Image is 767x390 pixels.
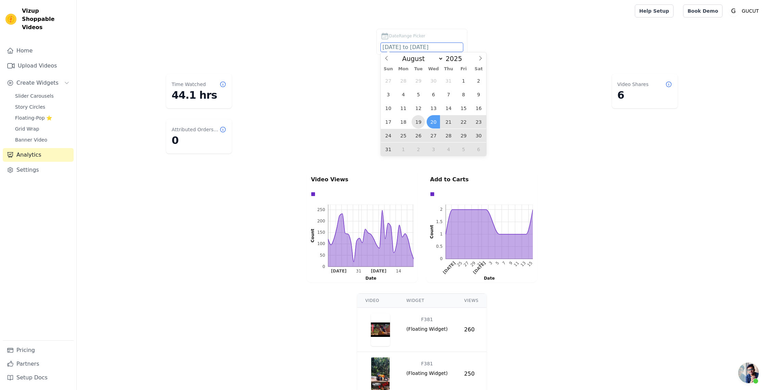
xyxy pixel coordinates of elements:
[412,129,425,142] span: August 26, 2025
[397,88,410,101] span: August 4, 2025
[317,241,325,246] text: 100
[381,43,463,52] input: DateRange Picker
[27,40,61,45] div: Domain Overview
[457,74,470,87] span: August 1, 2025
[11,18,16,23] img: website_grey.svg
[331,269,347,274] text: [DATE]
[463,260,470,268] g: Wed Aug 27 2025 00:00:00 GMT+0700 (เวลาอินโดจีน)
[11,113,74,123] a: Floating-Pop ⭐
[411,67,426,71] span: Tue
[472,88,485,101] span: August 9, 2025
[457,88,470,101] span: August 8, 2025
[526,260,533,268] g: Mon Sep 15 2025 00:00:00 GMT+0700 (เวลาอินโดจีน)
[738,363,759,383] div: คำแนะนำเมื่อวางเมาส์เหนือปุ่มเปิด
[397,129,410,142] span: August 25, 2025
[77,40,113,45] div: Keywords by Traffic
[464,326,479,334] div: 260
[371,269,387,274] g: Sun Sep 07 2025 00:00:00 GMT+0700 (เวลาอินโดจีน)
[442,259,533,275] g: bottom ticks
[421,313,433,326] div: F381
[323,264,325,269] text: 0
[11,124,74,134] a: Grid Wrap
[11,135,74,145] a: Banner Video
[436,219,443,224] text: 1.5
[5,14,16,25] img: Vizup
[317,219,325,223] text: 200
[513,260,520,268] g: Thu Sep 11 2025 00:00:00 GMT+0700 (เวลาอินโดจีน)
[464,370,479,378] div: 250
[15,136,47,143] span: Banner Video
[456,260,463,268] text: 25
[456,260,463,268] g: Mon Aug 25 2025 00:00:00 GMT+0700 (เวลาอินโดจีน)
[381,67,396,71] span: Sun
[427,101,440,115] span: August 13, 2025
[328,267,414,274] g: bottom ticks
[420,205,446,261] g: left axis
[412,115,425,129] span: August 19, 2025
[463,260,470,268] text: 27
[442,260,456,275] g: Sat Aug 23 2025 00:00:00 GMT+0700 (เวลาอินโดจีน)
[440,232,443,236] text: 1
[508,260,513,266] g: Tue Sep 09 2025 00:00:00 GMT+0700 (เวลาอินโดจีน)
[440,256,443,261] text: 0
[469,260,477,268] text: 29
[22,7,71,32] span: Vizup Shoppable Videos
[381,101,395,115] span: August 10, 2025
[443,55,468,62] input: Year
[396,269,401,274] g: Sun Sep 14 2025 00:00:00 GMT+0700 (เวลาอินโดจีน)
[389,33,425,39] span: DateRange Picker
[508,260,513,266] text: 9
[3,371,74,385] a: Setup Docs
[520,260,527,268] g: Sat Sep 13 2025 00:00:00 GMT+0700 (เวลาอินโดจีน)
[428,190,531,198] div: Data groups
[427,88,440,101] span: August 6, 2025
[381,74,395,87] span: July 27, 2025
[398,294,456,308] th: Widget
[495,260,500,266] g: Fri Sep 05 2025 00:00:00 GMT+0700 (เวลาอินโดจีน)
[172,89,226,101] dd: 44.1 hrs
[317,205,328,269] g: left ticks
[469,260,477,268] g: Fri Aug 29 2025 00:00:00 GMT+0700 (เวลาอินโดจีน)
[488,260,493,266] text: 3
[69,40,75,45] img: tab_keywords_by_traffic_grey.svg
[3,163,74,177] a: Settings
[436,244,443,249] text: 0.5
[429,225,434,239] text: Count
[11,11,16,16] img: logo_orange.svg
[472,260,487,275] g: Mon Sep 01 2025 00:00:00 GMT+0700 (เวลาอินโดจีน)
[397,101,410,115] span: August 11, 2025
[617,89,672,101] dd: 6
[15,125,39,132] span: Grid Wrap
[396,269,401,274] text: 14
[371,269,387,274] text: [DATE]
[472,101,485,115] span: August 16, 2025
[456,67,471,71] span: Fri
[436,205,446,261] g: left ticks
[317,207,325,212] text: 250
[399,54,443,63] select: Month
[442,143,455,156] span: September 4, 2025
[472,143,485,156] span: September 6, 2025
[15,103,45,110] span: Story Circles
[731,8,736,14] text: G
[300,205,328,269] g: left axis
[484,276,495,281] text: Date
[427,115,440,129] span: August 20, 2025
[617,81,649,88] dt: Video Shares
[457,129,470,142] span: August 29, 2025
[396,67,411,71] span: Mon
[635,4,674,17] a: Help Setup
[3,357,74,371] a: Partners
[320,253,325,258] g: 50
[426,67,441,71] span: Wed
[172,134,226,147] dd: 0
[472,260,487,275] text: [DATE]
[440,207,443,212] text: 2
[472,129,485,142] span: August 30, 2025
